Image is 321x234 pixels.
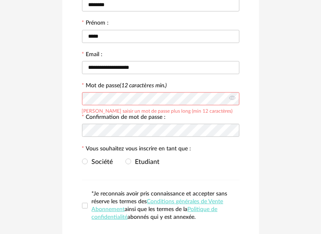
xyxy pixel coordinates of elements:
a: Politique de confidentialité [92,207,218,220]
i: (12 caractères min.) [120,83,167,89]
label: Email : [82,52,103,59]
label: Vous souhaitez vous inscrire en tant que : [82,146,191,153]
a: Conditions générales de Vente Abonnement [92,199,223,212]
label: Confirmation de mot de passe : [82,114,166,122]
span: Etudiant [131,159,160,165]
span: *Je reconnais avoir pris connaissance et accepter sans réserve les termes des ainsi que les terme... [92,191,228,220]
div: [PERSON_NAME] saisir un mot de passe plus long (min 12 caractères) [82,107,233,114]
label: Mot de passe [86,83,167,89]
label: Prénom : [82,20,109,27]
span: Société [88,159,113,165]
